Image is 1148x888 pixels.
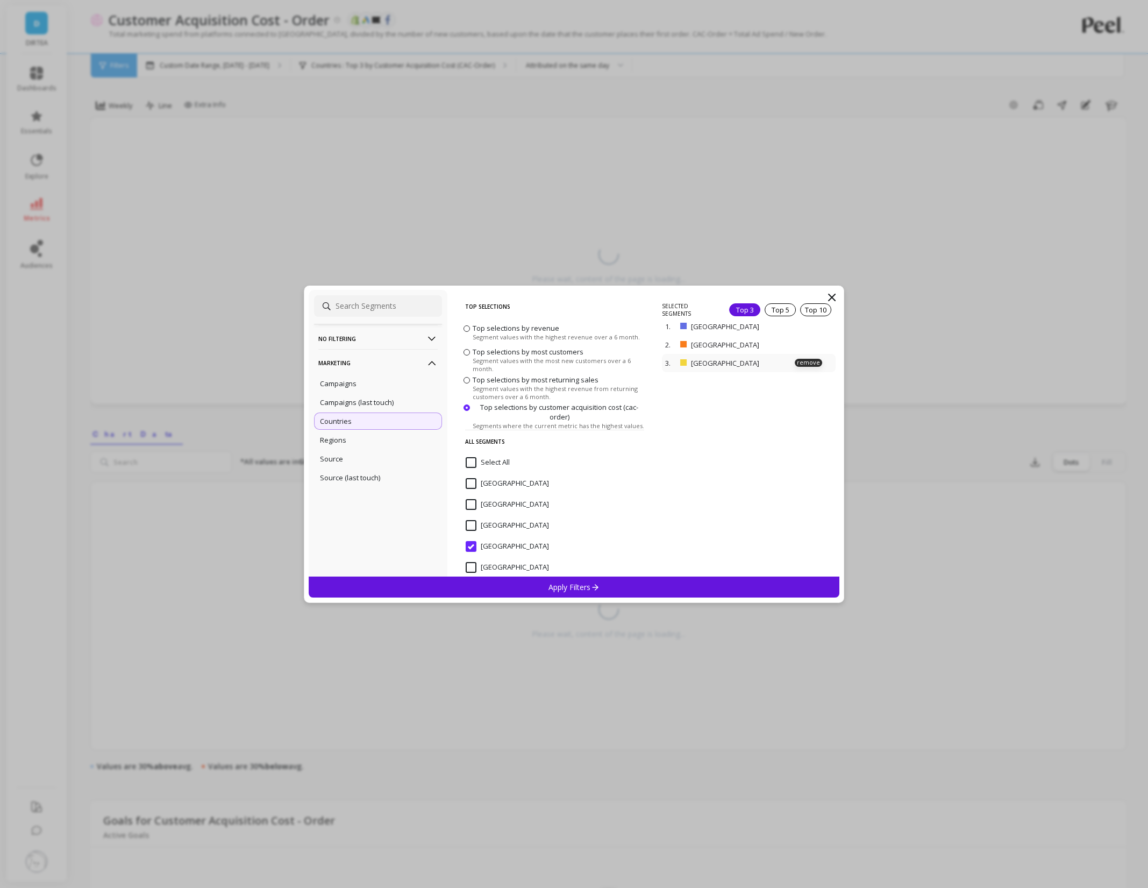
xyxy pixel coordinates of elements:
[466,499,549,510] span: Albania
[473,402,646,421] span: Top selections by customer acquisition cost (cac-order)
[318,325,438,352] p: No filtering
[729,303,760,316] div: Top 3
[665,322,676,331] p: 1.
[466,478,549,489] span: Afghanistan
[320,379,356,388] p: Campaigns
[795,359,822,367] p: remove
[320,416,352,426] p: Countries
[473,347,583,357] span: Top selections by most customers
[473,357,646,373] span: Segment values with the most new customers over a 6 month.
[473,323,559,332] span: Top selections by revenue
[320,473,380,482] p: Source (last touch)
[548,582,600,592] p: Apply Filters
[465,295,644,318] p: Top Selections
[314,295,442,317] input: Search Segments
[665,358,676,368] p: 3.
[466,457,510,468] span: Select All
[318,349,438,376] p: Marketing
[691,358,796,368] p: [GEOGRAPHIC_DATA]
[665,340,676,350] p: 2.
[320,435,346,445] p: Regions
[473,385,646,401] span: Segment values with the highest revenue from returning customers over a 6 month.
[320,397,394,407] p: Campaigns (last touch)
[662,302,716,317] p: SELECTED SEGMENTS
[691,340,796,350] p: [GEOGRAPHIC_DATA]
[800,303,831,316] div: Top 10
[765,303,796,316] div: Top 5
[465,430,644,453] p: All Segments
[466,520,549,531] span: Algeria
[320,454,343,464] p: Source
[691,322,796,331] p: [GEOGRAPHIC_DATA]
[473,332,640,340] span: Segment values with the highest revenue over a 6 month.
[473,421,644,429] span: Segments where the current metric has the highest values.
[466,562,549,573] span: Angola
[473,375,598,385] span: Top selections by most returning sales
[466,541,549,552] span: Andorra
